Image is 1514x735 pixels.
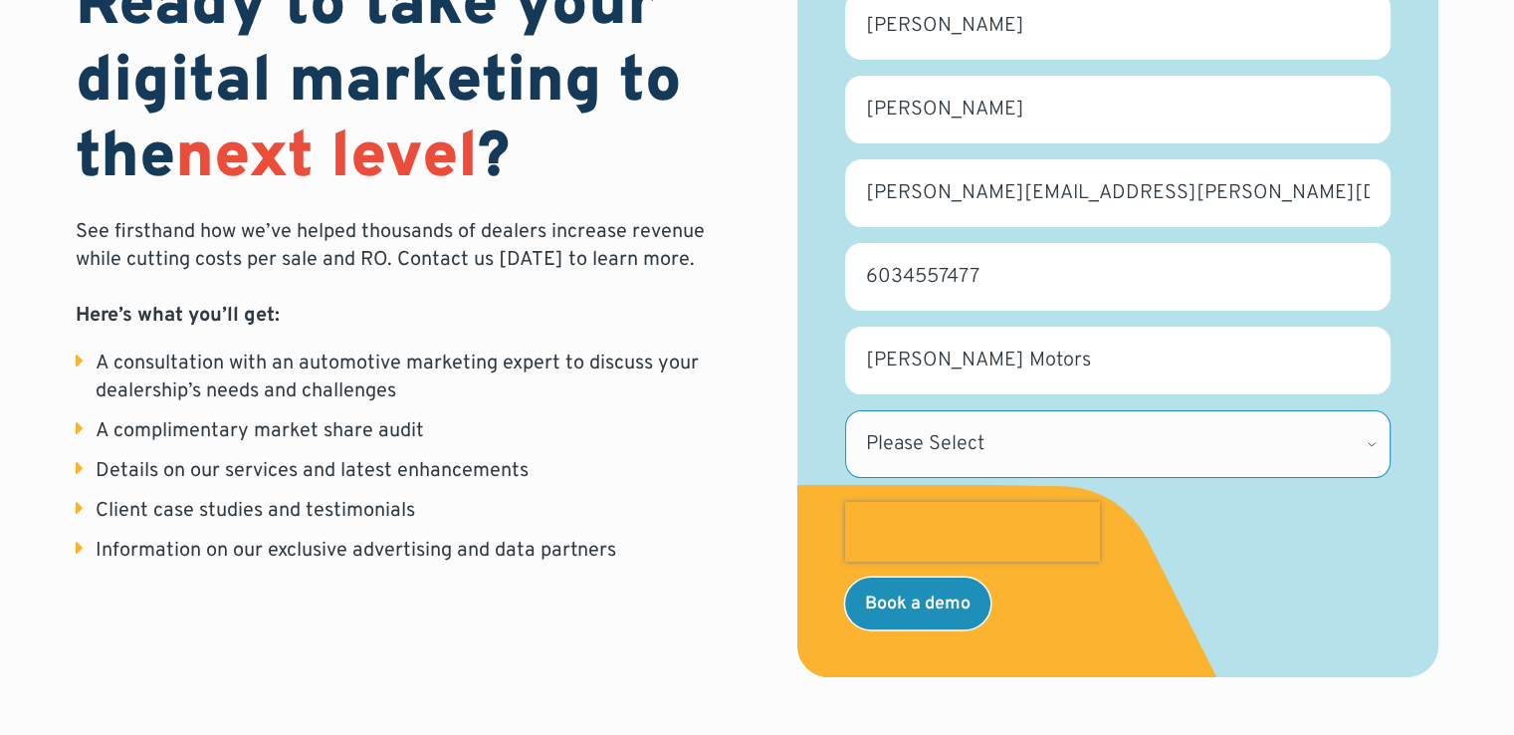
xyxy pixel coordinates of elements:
input: Business email [845,159,1391,227]
input: Last name [845,76,1391,143]
input: Book a demo [845,578,990,629]
div: Client case studies and testimonials [96,497,415,525]
div: Information on our exclusive advertising and data partners [96,537,616,565]
div: Details on our services and latest enhancements [96,457,529,485]
iframe: reCAPTCHA [845,502,1100,562]
input: Dealership name [845,327,1391,394]
input: Phone number [845,243,1391,311]
strong: Here’s what you’ll get: [76,303,280,329]
p: See firsthand how we’ve helped thousands of dealers increase revenue while cutting costs per sale... [76,218,717,330]
div: A consultation with an automotive marketing expert to discuss your dealership’s needs and challenges [96,350,717,405]
div: A complimentary market share audit [96,417,424,445]
span: next level [175,119,478,200]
